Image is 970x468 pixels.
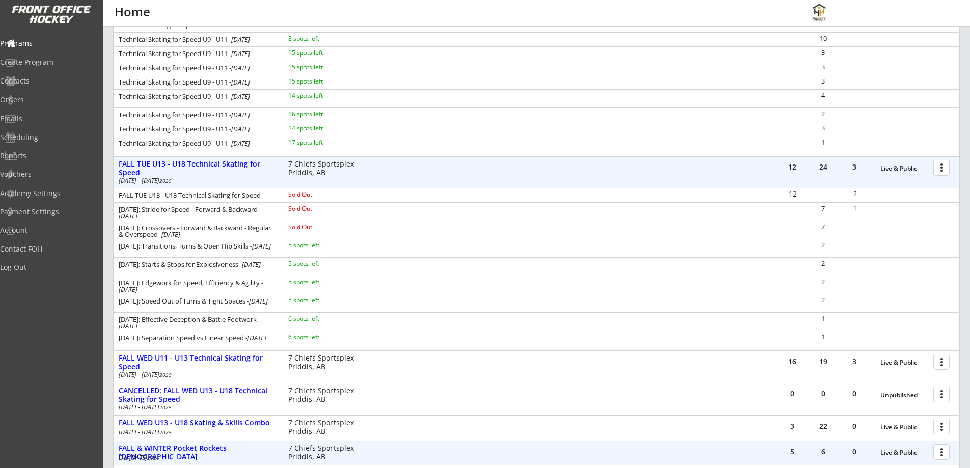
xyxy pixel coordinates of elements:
div: 5 spots left [288,261,354,267]
div: 3 [808,64,838,70]
div: 0 [839,448,870,455]
div: Oct [DATE] [119,455,274,461]
div: 3 [839,358,870,365]
div: 0 [839,390,870,397]
em: [DATE] [252,241,271,251]
div: [DATE] - [DATE] [119,372,274,378]
div: Technical Skating for Speed U9 - U11 - [119,65,274,71]
em: [DATE] [231,139,250,148]
button: more_vert [933,160,950,176]
div: Technical Skating for Speed U9 - U11 - [119,93,274,100]
em: 2025 [159,177,172,184]
div: 6 spots left [288,334,354,340]
div: Sold Out [288,191,354,198]
div: Unpublished [880,392,928,399]
em: 2025 [159,371,172,378]
div: [DATE]: Starts & Stops for Explosiveness - [119,261,274,268]
div: Technical Skating for Speed [119,22,274,29]
div: 2 [840,191,870,197]
em: [DATE] [231,110,250,119]
div: [DATE]: Stride for Speed - Forward & Backward - [119,206,274,219]
div: 2 [808,260,838,267]
div: [DATE]: Effective Deception & Battle Footwork - [119,316,274,329]
div: 12 [778,190,808,198]
div: 19 [808,358,839,365]
div: 7 Chiefs Sportsplex Priddis, AB [288,419,368,436]
em: [DATE] [242,260,261,269]
div: 3 [808,78,838,85]
div: [DATE]: Separation Speed vs Linear Speed - [119,335,274,341]
div: 7 [808,205,838,212]
div: Technical Skating for Speed U9 - U11 - [119,126,274,132]
div: [DATE]: Crossovers - Forward & Backward - Regular & Overspeed - [119,225,274,238]
div: Live & Public [880,424,928,431]
div: 19 [778,21,808,28]
div: Technical Skating for Speed U9 - U11 - [119,36,274,43]
div: 2 [808,111,838,117]
div: Sold Out [288,224,354,230]
div: 7 Chiefs Sportsplex Priddis, AB [288,444,368,461]
div: [DATE] - [DATE] [119,404,274,410]
div: 2 [808,242,838,249]
em: 2026 [147,454,159,461]
div: 3 [777,423,808,430]
em: [DATE] [119,321,137,331]
div: [DATE]: Speed Out of Turns & Tight Spaces - [119,298,274,305]
div: Live & Public [880,165,928,172]
div: 3 [808,125,838,131]
div: 0 [839,423,870,430]
em: 2025 [159,429,172,436]
div: 0 [777,390,808,397]
div: [DATE] - [DATE] [119,429,274,435]
div: 17 spots left [288,140,354,146]
div: 7 [808,224,838,230]
em: [DATE] [231,49,250,58]
div: 6 spots left [288,316,354,322]
div: 10 [808,35,838,42]
div: 12 [840,21,870,27]
div: 2 [808,297,838,304]
div: 14 spots left [288,93,354,99]
em: [DATE] [231,124,250,133]
div: 15 spots left [288,78,354,85]
em: [DATE] [231,92,250,101]
div: 1 [840,205,870,211]
div: 12 [777,163,808,171]
em: [DATE] [231,35,250,44]
div: [DATE]: Transitions, Turns & Open Hip Skills - [119,243,274,250]
div: FALL WED U11 - U13 Technical Skating for Speed [119,354,278,371]
div: 5 spots left [288,297,354,304]
div: 0 [808,390,839,397]
em: [DATE] [119,211,137,221]
div: Sold Out [288,21,354,27]
div: Live & Public [880,359,928,366]
div: 5 spots left [288,242,354,249]
div: 16 spots left [288,111,354,117]
em: [DATE] [247,333,266,342]
div: 15 spots left [288,50,354,56]
div: 7 Chiefs Sportsplex Priddis, AB [288,160,368,177]
div: Sold Out [288,206,354,212]
div: FALL TUE U13 - U18 Technical Skating for Speed [119,160,278,177]
div: 16 [777,358,808,365]
div: 7 Chiefs Sportsplex Priddis, AB [288,354,368,371]
div: 4 [808,92,838,99]
div: 1 [808,139,838,146]
div: FALL WED U13 - U18 Skating & Skills Combo [119,419,278,427]
div: 5 [777,448,808,455]
div: Live & Public [880,449,928,456]
div: 24 [808,163,839,171]
div: 8 spots left [288,36,354,42]
button: more_vert [933,354,950,370]
div: 1 [808,315,838,322]
div: [DATE]: Edgework for Speed, Efficiency & Agility - [119,280,274,293]
div: 3 [839,163,870,171]
em: [DATE] [231,63,250,72]
div: 6 [808,448,839,455]
em: [DATE] [249,296,268,306]
div: [DATE] - [DATE] [119,178,274,184]
button: more_vert [933,387,950,402]
div: 22 [808,423,839,430]
div: Technical Skating for Speed U9 - U11 - [119,79,274,86]
div: FALL & WINTER Pocket Rockets [DEMOGRAPHIC_DATA] [119,444,278,461]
